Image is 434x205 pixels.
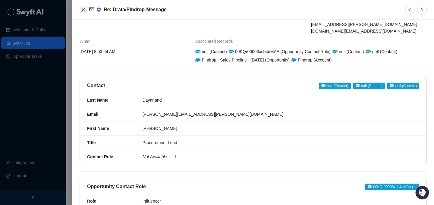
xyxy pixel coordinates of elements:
span: Associated Records [195,38,236,45]
strong: First Name [87,126,109,131]
span: Pylon [60,99,73,104]
h2: How can we help? [6,34,110,43]
span: When [80,38,94,45]
div: Procurement Lead [143,139,177,146]
a: 00KQr00000xcb4dMAA (… [365,184,419,189]
div: null (Contact) [365,48,398,55]
strong: Title [87,140,96,145]
span: [PERSON_NAME][EMAIL_ADDRESS][PERSON_NAME][DOMAIN_NAME], [PERSON_NAME][DOMAIN_NAME][EMAIL_ADDRESS]... [311,8,427,34]
a: 📶Status [25,82,49,93]
div: Influencer [143,198,161,204]
div: [PERSON_NAME] [143,125,177,132]
a: Powered byPylon [42,99,73,104]
strong: Last Name [87,98,108,102]
span: + 1 [172,153,179,160]
i: Not Available [143,154,167,159]
div: Pindrop - Sales Pipeline - [DATE] (Opportunity) [194,57,291,63]
span: null (Contact) [387,83,419,89]
h5: Contact [87,82,105,89]
a: null (Contact) [387,83,419,88]
span: null (Contact) [319,83,351,89]
div: null (Contact) [194,48,228,55]
div: Dayanand [143,97,162,103]
span: left [407,7,412,12]
a: null (Contact) [319,83,351,88]
div: Start new chat [20,55,99,61]
iframe: Open customer support [415,185,431,201]
span: 00KQr00000xcb4dMAA (… [365,184,419,190]
div: We're available if you need us! [20,61,76,65]
p: Welcome 👋 [6,24,110,34]
div: Pindrop (Account) [291,57,332,63]
span: null (Contact) [353,83,385,89]
strong: Contact Role [87,154,113,159]
span: Docs [12,84,22,90]
div: 00KQr00000xcb4dMAA (Opportunity Contact Role) [228,48,332,55]
button: Close [80,6,87,13]
span: [DATE] 8:53:54 AM [80,48,190,55]
img: 5124521997842_fc6d7dfcefe973c2e489_88.png [6,55,17,65]
span: mail [89,7,94,12]
div: null (Contact) [332,48,365,55]
img: ix+ea6nV3o2uKgAAAABJRU5ErkJggg== [96,7,101,12]
div: 📶 [27,85,32,90]
div: 📚 [6,85,11,90]
a: 📚Docs [4,82,25,93]
div: [PERSON_NAME][EMAIL_ADDRESS][PERSON_NAME][DOMAIN_NAME] [143,111,284,118]
button: Start new chat [102,56,110,64]
a: null (Contact) [353,83,385,88]
img: Swyft AI [6,6,18,18]
span: close [81,7,86,12]
span: Status [33,84,46,90]
span: Re: Drata/Pindrop - Message [104,7,167,12]
span: right [420,7,424,12]
strong: Email [87,112,98,117]
h5: Opportunity Contact Role [87,183,146,190]
strong: Role [87,199,96,203]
